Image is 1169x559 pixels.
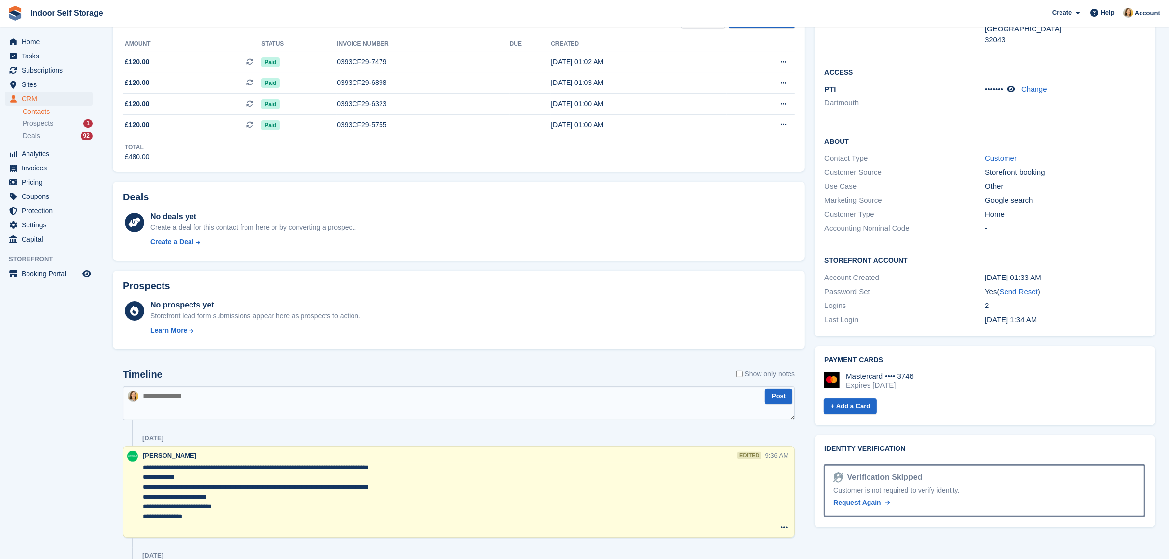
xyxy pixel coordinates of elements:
a: Change [1021,85,1047,93]
span: Protection [22,204,81,218]
div: £480.00 [125,152,150,162]
img: Mastercard Logo [824,372,840,388]
h2: Timeline [123,369,163,380]
div: 9:36 AM [765,451,789,460]
div: [DATE] [142,434,163,442]
span: Home [22,35,81,49]
a: menu [5,218,93,232]
a: + Add a Card [824,398,877,415]
div: Storefront booking [985,167,1145,178]
span: CRM [22,92,81,106]
div: [DATE] 01:03 AM [551,78,726,88]
a: menu [5,232,93,246]
a: menu [5,78,93,91]
button: Post [765,389,792,405]
a: Learn More [150,325,360,335]
a: menu [5,190,93,203]
a: menu [5,49,93,63]
a: Create a Deal [150,237,356,247]
li: Dartmouth [824,97,985,109]
div: [DATE] 01:33 AM [985,272,1145,283]
div: 1 [83,119,93,128]
div: [DATE] 01:02 AM [551,57,726,67]
span: Capital [22,232,81,246]
div: Customer Type [824,209,985,220]
div: Learn More [150,325,187,335]
div: Account Created [824,272,985,283]
span: Deals [23,131,40,140]
input: Show only notes [736,369,743,379]
h2: Storefront Account [824,255,1145,265]
a: Preview store [81,268,93,279]
span: Help [1101,8,1115,18]
span: Prospects [23,119,53,128]
a: Indoor Self Storage [27,5,107,21]
span: [PERSON_NAME] [143,452,196,459]
div: Contact Type [824,153,985,164]
span: Sites [22,78,81,91]
a: menu [5,147,93,161]
a: menu [5,92,93,106]
div: 92 [81,132,93,140]
a: Send Reset [1000,287,1038,296]
div: Logins [824,300,985,311]
a: menu [5,267,93,280]
span: Booking Portal [22,267,81,280]
div: Password Set [824,286,985,298]
div: Home [985,209,1145,220]
span: Paid [261,57,279,67]
div: Yes [985,286,1145,298]
div: Total [125,143,150,152]
span: Request Again [833,499,881,506]
div: 0393CF29-6323 [337,99,509,109]
span: Account [1135,8,1160,18]
div: No deals yet [150,211,356,223]
img: stora-icon-8386f47178a22dfd0bd8f6a31ec36ba5ce8667c1dd55bd0f319d3a0aa187defe.svg [8,6,23,21]
span: PTI [824,85,836,93]
div: Storefront lead form submissions appear here as prospects to action. [150,311,360,321]
th: Status [261,36,337,52]
div: Other [985,181,1145,192]
span: Subscriptions [22,63,81,77]
label: Show only notes [736,369,795,379]
time: 2025-05-02 00:34:45 UTC [985,315,1037,324]
h2: Payment cards [824,356,1145,364]
span: ••••••• [985,85,1003,93]
h2: About [824,136,1145,146]
a: menu [5,63,93,77]
div: [GEOGRAPHIC_DATA] [985,24,1145,35]
span: Settings [22,218,81,232]
div: Customer Source [824,167,985,178]
div: Last Login [824,314,985,326]
div: Create a Deal [150,237,194,247]
span: Paid [261,99,279,109]
div: Expires [DATE] [846,381,914,390]
a: Contacts [23,107,93,116]
div: - [985,223,1145,234]
a: menu [5,35,93,49]
div: Mastercard •••• 3746 [846,372,914,381]
div: 32043 [985,34,1145,46]
span: Pricing [22,175,81,189]
th: Amount [123,36,261,52]
div: Verification Skipped [843,472,923,483]
a: menu [5,161,93,175]
img: Emma Higgins [1123,8,1133,18]
h2: Deals [123,192,149,203]
div: No prospects yet [150,299,360,311]
div: 0393CF29-5755 [337,120,509,130]
img: Emma Higgins [128,391,138,402]
a: Request Again [833,498,890,508]
img: Helen Nicholls [127,451,138,462]
span: Paid [261,78,279,88]
div: Marketing Source [824,195,985,206]
span: Create [1052,8,1072,18]
th: Invoice number [337,36,509,52]
a: Deals 92 [23,131,93,141]
span: Paid [261,120,279,130]
span: £120.00 [125,99,150,109]
span: £120.00 [125,57,150,67]
div: 0393CF29-7479 [337,57,509,67]
div: 2 [985,300,1145,311]
div: [DATE] 01:00 AM [551,99,726,109]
